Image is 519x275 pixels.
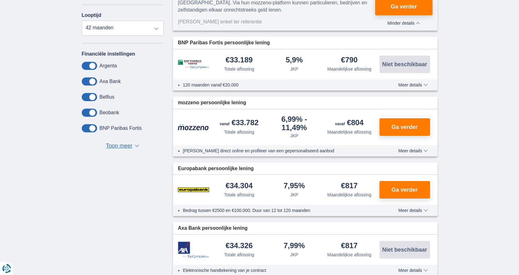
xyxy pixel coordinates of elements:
[226,242,253,250] div: €34.326
[290,133,298,139] div: JKP
[178,225,247,232] span: Axa Bank persoonlijke lening
[178,60,209,69] img: product.pl.alt BNP Paribas Fortis
[379,56,430,73] button: Niet beschikbaar
[382,247,427,253] span: Niet beschikbaar
[224,129,254,135] div: Totale aflossing
[375,18,432,26] button: Minder details
[379,181,430,199] button: Ga verder
[226,182,253,190] div: €34.304
[100,110,119,115] label: Beobank
[178,165,254,172] span: Europabank persoonlijke lening
[269,115,320,131] div: 6,99%
[178,124,209,130] img: product.pl.alt Mozzeno
[226,56,253,65] div: €33.189
[100,94,115,100] label: Belfius
[398,208,428,213] span: Meer details
[327,252,371,258] div: Maandelijkse aflossing
[382,61,427,67] span: Niet beschikbaar
[224,192,254,198] div: Totale aflossing
[178,18,375,26] div: [PERSON_NAME] enkel ter referentie
[394,82,432,87] button: Meer details
[178,39,270,47] span: BNP Paribas Fortis persoonlijke lening
[178,182,209,198] img: product.pl.alt Europabank
[394,208,432,213] button: Meer details
[341,56,358,65] div: €790
[284,182,305,190] div: 7,95%
[82,51,135,57] label: Financiële instellingen
[284,242,305,250] div: 7,99%
[286,56,303,65] div: 5,9%
[379,118,430,136] button: Ga verder
[224,252,254,258] div: Totale aflossing
[290,66,298,72] div: JKP
[100,63,117,69] label: Argenta
[183,148,375,154] li: [PERSON_NAME] direct online en profiteer van een gepersonaliseerd aanbod
[104,142,141,150] button: Toon meer ▼
[379,241,430,258] button: Niet beschikbaar
[394,268,432,273] button: Meer details
[398,149,428,153] span: Meer details
[224,66,254,72] div: Totale aflossing
[391,4,417,9] span: Ga verder
[387,21,420,25] span: Minder details
[290,192,298,198] div: JKP
[82,12,101,18] label: Looptijd
[135,145,139,147] span: ▼
[394,148,432,153] button: Meer details
[290,252,298,258] div: JKP
[327,129,371,135] div: Maandelijkse aflossing
[106,142,132,150] span: Toon meer
[327,192,371,198] div: Maandelijkse aflossing
[100,125,142,131] label: BNP Paribas Fortis
[220,119,259,128] div: €33.782
[398,268,428,273] span: Meer details
[398,83,428,87] span: Meer details
[178,242,209,258] img: product.pl.alt Axa Bank
[341,182,358,190] div: €817
[183,82,375,88] li: 120 maanden vanaf €20.000
[391,187,418,193] span: Ga verder
[178,99,246,106] span: mozzeno persoonlijke lening
[335,119,364,128] div: €804
[327,66,371,72] div: Maandelijkse aflossing
[100,79,121,84] label: Axa Bank
[183,267,375,273] li: Elektronische handtekening van je contract
[341,242,358,250] div: €817
[391,124,418,130] span: Ga verder
[183,207,375,214] li: Bedrag tussen €2500 en €100.000; Duur van 12 tot 120 maanden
